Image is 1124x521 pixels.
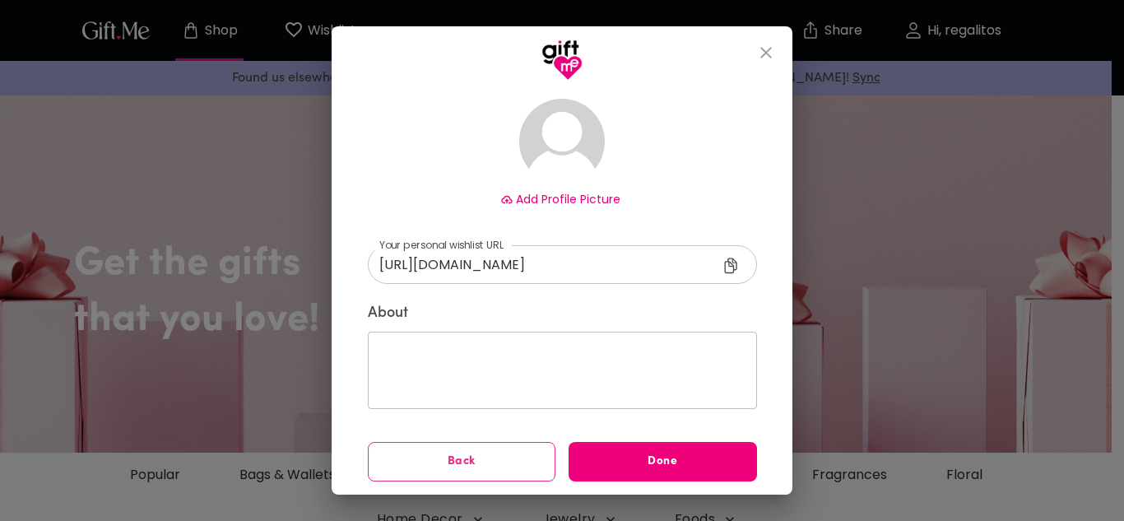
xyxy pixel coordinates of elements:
[569,453,757,471] span: Done
[368,442,556,481] button: Back
[369,453,555,471] span: Back
[746,33,786,72] button: close
[569,442,757,481] button: Done
[519,99,605,184] img: Avatar
[541,40,583,81] img: GiftMe Logo
[368,304,757,323] label: About
[516,191,620,207] span: Add Profile Picture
